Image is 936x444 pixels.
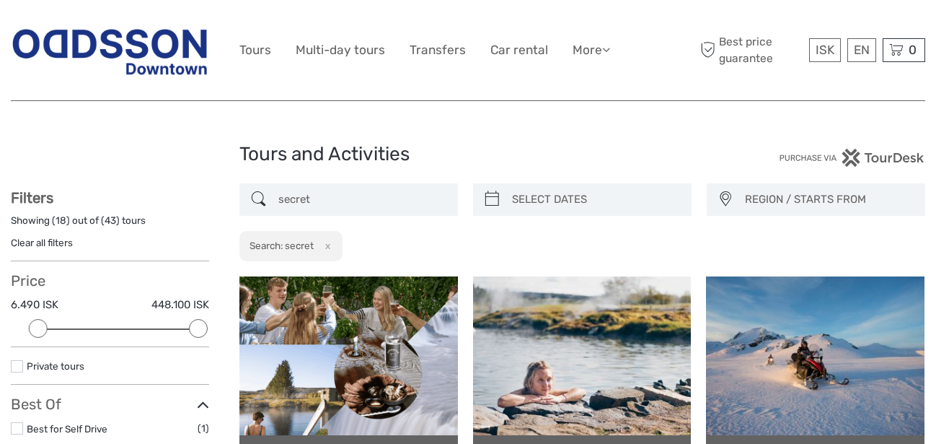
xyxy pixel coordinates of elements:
label: 448.100 ISK [151,297,209,313]
a: Tours [239,40,271,61]
span: 0 [906,43,919,57]
div: Showing ( ) out of ( ) tours [11,214,209,236]
input: SELECT DATES [506,187,684,212]
label: 6.490 ISK [11,297,58,313]
button: REGION / STARTS FROM [738,188,918,212]
a: Private tours [27,360,84,372]
button: x [316,238,335,253]
div: EN [847,38,876,62]
span: Best price guarantee [697,34,805,66]
a: Clear all filters [11,237,73,248]
h1: Tours and Activities [239,143,697,166]
a: Transfers [410,40,466,61]
strong: Filters [11,189,53,206]
span: ISK [816,43,834,57]
a: Multi-day tours [296,40,385,61]
label: 18 [56,214,66,227]
span: (1) [198,420,209,437]
h2: Search: secret [250,240,314,251]
label: 43 [105,214,116,227]
h3: Price [11,272,209,290]
img: PurchaseViaTourDesk.png [779,149,925,167]
a: Best for Self Drive [27,423,107,435]
a: More [573,40,610,61]
a: Car rental [490,40,548,61]
h3: Best Of [11,396,209,413]
input: SEARCH [273,187,451,212]
img: Reykjavik Residence [11,20,209,81]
